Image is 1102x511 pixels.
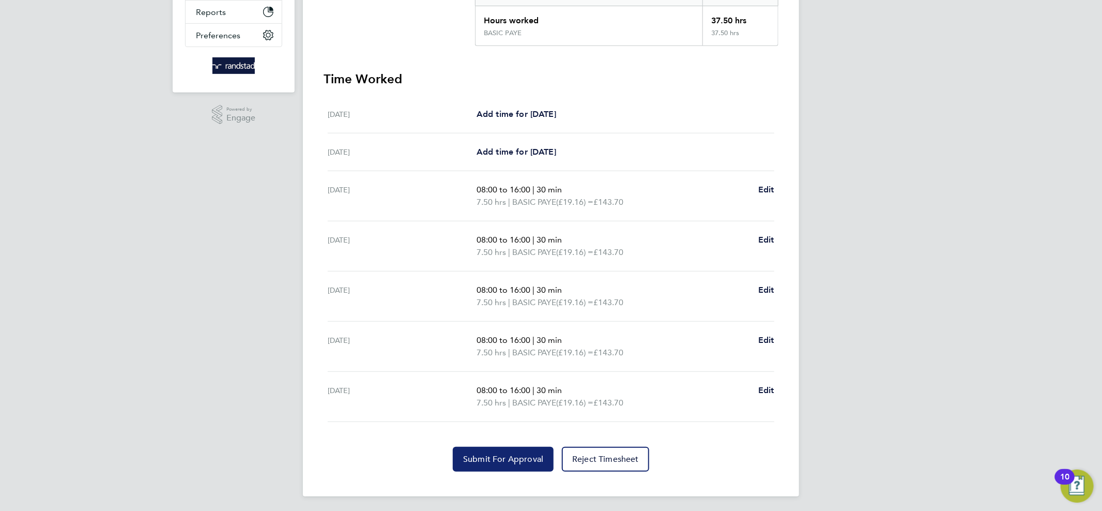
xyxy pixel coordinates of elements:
span: 08:00 to 16:00 [477,185,530,194]
span: | [508,297,510,307]
span: BASIC PAYE [512,397,556,409]
button: Preferences [186,24,282,47]
span: 08:00 to 16:00 [477,235,530,245]
div: [DATE] [328,384,477,409]
span: £143.70 [593,398,623,408]
span: Reports [196,7,226,17]
span: 7.50 hrs [477,247,506,257]
span: | [532,385,534,395]
span: £143.70 [593,348,623,357]
h3: Time Worked [324,71,778,87]
div: [DATE] [328,108,477,121]
a: Edit [758,184,774,196]
span: 08:00 to 16:00 [477,335,530,345]
span: | [508,247,510,257]
span: Edit [758,235,774,245]
div: BASIC PAYE [484,29,522,37]
button: Reports [186,1,282,23]
span: Edit [758,185,774,194]
span: Edit [758,285,774,295]
div: [DATE] [328,146,477,158]
span: Edit [758,385,774,395]
span: BASIC PAYE [512,196,556,208]
span: 08:00 to 16:00 [477,385,530,395]
span: | [532,235,534,245]
span: Submit For Approval [463,454,543,464]
a: Edit [758,384,774,397]
div: [DATE] [328,334,477,359]
span: 7.50 hrs [477,197,506,207]
span: 7.50 hrs [477,348,506,357]
span: 7.50 hrs [477,398,506,408]
span: 30 min [537,235,562,245]
span: | [532,335,534,345]
span: Edit [758,335,774,345]
span: (£19.16) = [556,197,593,207]
div: [DATE] [328,234,477,259]
span: (£19.16) = [556,297,593,307]
span: Powered by [226,105,255,114]
span: | [532,285,534,295]
span: Add time for [DATE] [477,147,556,157]
a: Go to home page [185,57,282,74]
button: Open Resource Center, 10 new notifications [1061,470,1094,503]
a: Edit [758,284,774,296]
a: Add time for [DATE] [477,108,556,121]
span: £143.70 [593,247,623,257]
a: Edit [758,234,774,246]
span: 08:00 to 16:00 [477,285,530,295]
div: [DATE] [328,184,477,208]
span: 30 min [537,335,562,345]
span: 7.50 hrs [477,297,506,307]
a: Edit [758,334,774,347]
span: (£19.16) = [556,398,593,408]
span: 30 min [537,385,562,395]
span: (£19.16) = [556,348,593,357]
span: Add time for [DATE] [477,109,556,119]
span: £143.70 [593,197,623,207]
button: Submit For Approval [453,447,554,472]
span: Preferences [196,31,240,40]
div: 37.50 hrs [702,6,778,29]
span: BASIC PAYE [512,296,556,309]
div: 37.50 hrs [702,29,778,46]
a: Add time for [DATE] [477,146,556,158]
span: Reject Timesheet [572,454,639,464]
span: Engage [226,114,255,123]
span: 30 min [537,185,562,194]
a: Powered byEngage [212,105,256,125]
span: BASIC PAYE [512,246,556,259]
button: Reject Timesheet [562,447,649,472]
img: randstad-logo-retina.png [212,57,255,74]
span: (£19.16) = [556,247,593,257]
span: BASIC PAYE [512,347,556,359]
span: 30 min [537,285,562,295]
div: [DATE] [328,284,477,309]
span: | [508,197,510,207]
div: Hours worked [476,6,702,29]
span: | [532,185,534,194]
span: | [508,398,510,408]
span: | [508,348,510,357]
span: £143.70 [593,297,623,307]
div: 10 [1060,477,1069,490]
